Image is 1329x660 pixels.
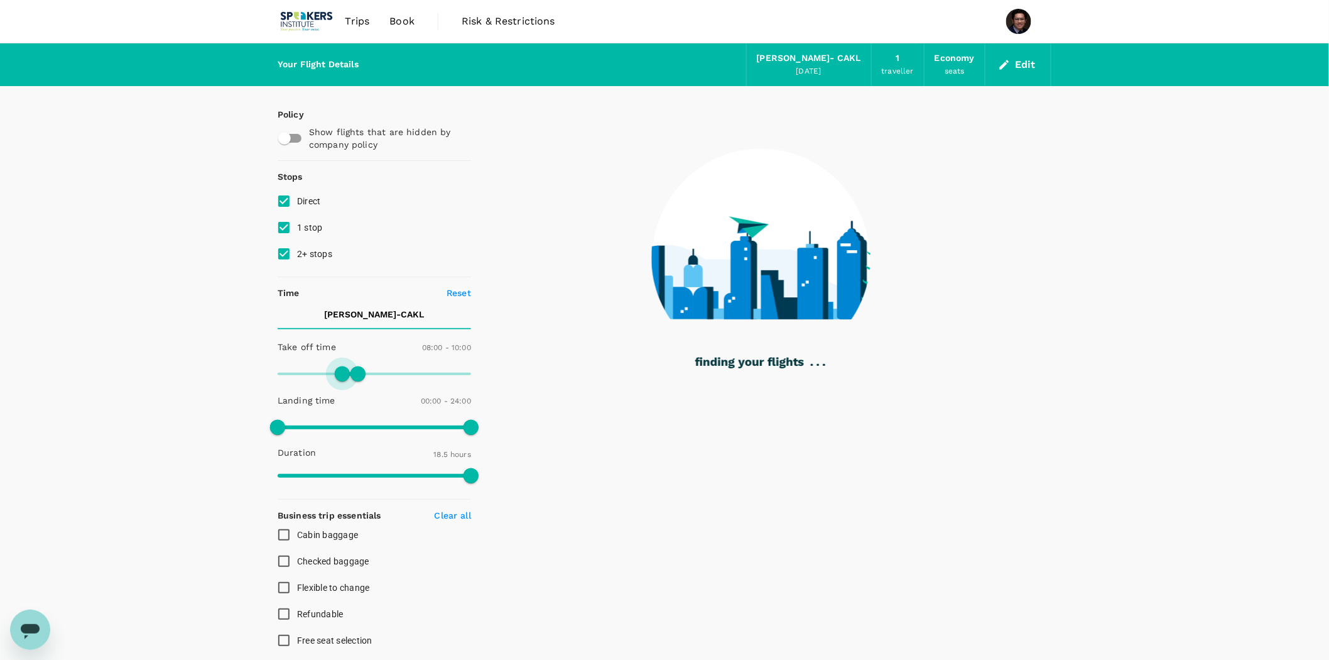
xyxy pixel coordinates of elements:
span: 1 stop [297,223,323,233]
div: [DATE] [796,65,822,78]
div: traveller [882,65,914,78]
g: finding your flights [695,358,804,369]
img: Speakers Institute [278,8,335,35]
p: Time [278,287,300,299]
span: Book [389,14,415,29]
p: Policy [278,108,289,121]
span: 00:00 - 24:00 [421,397,471,405]
span: 18.5 hours [434,450,472,459]
span: Direct [297,196,321,206]
div: 1 [896,52,899,65]
button: Edit [995,55,1041,75]
g: . [817,364,820,366]
p: Take off time [278,341,336,353]
span: Risk & Restrictions [462,14,555,29]
span: Cabin baggage [297,530,358,540]
strong: Business trip essentials [278,510,381,520]
img: Sakib Iftekhar [1006,9,1031,34]
span: Free seat selection [297,635,372,646]
iframe: Button to launch messaging window [10,610,50,650]
p: Landing time [278,394,335,407]
p: Reset [447,287,471,299]
strong: Stops [278,172,303,182]
span: Refundable [297,609,344,619]
div: seats [945,65,965,78]
p: [PERSON_NAME] - CAKL [325,308,425,321]
div: Your Flight Details [278,58,359,72]
g: . [823,364,825,366]
span: Checked baggage [297,556,369,566]
span: Trips [345,14,370,29]
p: Clear all [435,509,471,522]
div: [PERSON_NAME] - CAKL [757,52,861,65]
span: 08:00 - 10:00 [422,343,471,352]
p: Show flights that are hidden by company policy [309,126,462,151]
span: 2+ stops [297,249,332,259]
p: Duration [278,446,316,459]
div: Economy [935,52,975,65]
span: Flexible to change [297,583,370,593]
g: . [811,364,813,366]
